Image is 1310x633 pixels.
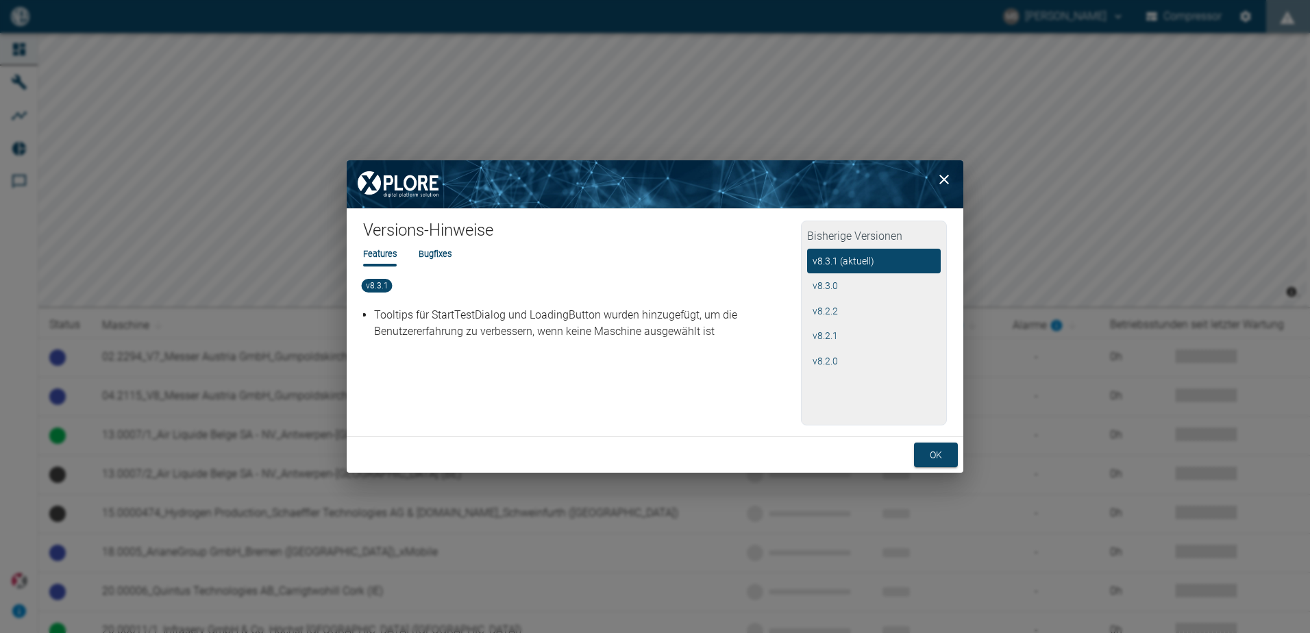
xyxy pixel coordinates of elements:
button: v8.3.1 (aktuell) [807,249,941,274]
button: v8.3.0 [807,273,941,299]
li: Bugfixes [419,247,452,260]
button: v8.2.0 [807,349,941,374]
button: v8.2.2 [807,299,941,324]
h2: Bisherige Versionen [807,227,941,249]
button: ok [914,443,958,468]
span: v8.3.1 [362,279,393,293]
h1: Versions-Hinweise [363,220,801,247]
img: background image [347,160,963,208]
button: close [930,166,958,193]
button: v8.2.1 [807,323,941,349]
li: Features [363,247,397,260]
img: XPLORE Logo [347,160,449,208]
p: Tooltips für StartTestDialog und LoadingButton wurden hinzugefügt, um die Benutzererfahrung zu ve... [374,307,797,340]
